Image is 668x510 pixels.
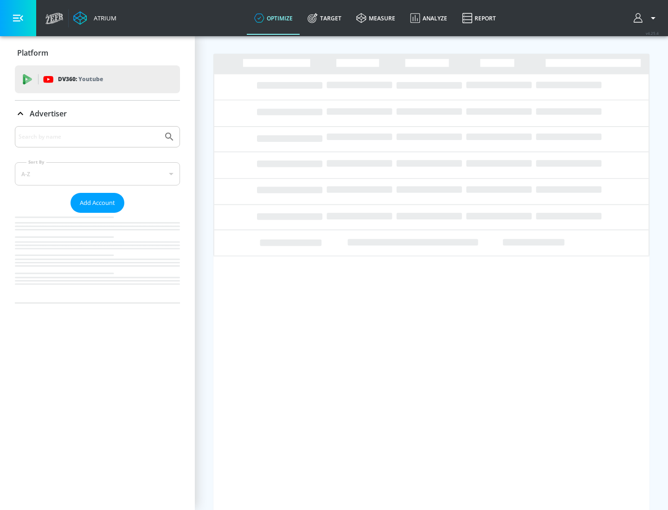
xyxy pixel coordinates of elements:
a: Target [300,1,349,35]
a: Atrium [73,11,116,25]
button: Add Account [71,193,124,213]
p: Platform [17,48,48,58]
div: Platform [15,40,180,66]
div: Advertiser [15,101,180,127]
div: Advertiser [15,126,180,303]
p: Advertiser [30,108,67,119]
div: A-Z [15,162,180,185]
a: measure [349,1,403,35]
nav: list of Advertiser [15,213,180,303]
a: Analyze [403,1,455,35]
a: optimize [247,1,300,35]
div: DV360: Youtube [15,65,180,93]
span: v 4.25.4 [646,31,659,36]
a: Report [455,1,503,35]
input: Search by name [19,131,159,143]
label: Sort By [26,159,46,165]
div: Atrium [90,14,116,22]
span: Add Account [80,198,115,208]
p: DV360: [58,74,103,84]
p: Youtube [78,74,103,84]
